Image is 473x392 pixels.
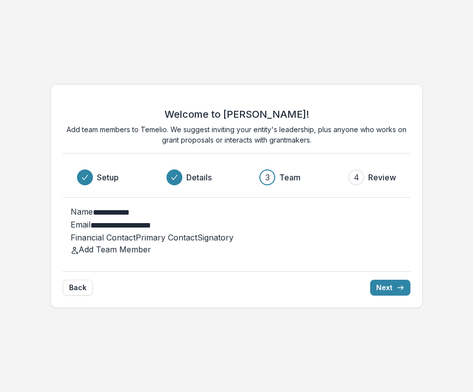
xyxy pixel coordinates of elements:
[136,233,197,242] span: Primary Contact
[71,233,136,242] span: Financial Contact
[197,233,234,242] span: Signatory
[63,124,410,145] p: Add team members to Temelio. We suggest inviting your entity's leadership, plus anyone who works ...
[370,280,410,296] button: Next
[279,171,301,183] h3: Team
[71,220,90,230] label: Email
[265,171,270,183] div: 3
[97,171,119,183] h3: Setup
[186,171,212,183] h3: Details
[354,171,359,183] div: 4
[71,243,151,255] button: Add Team Member
[77,169,396,185] div: Progress
[368,171,396,183] h3: Review
[71,207,93,217] label: Name
[63,280,93,296] button: Back
[164,108,309,120] h2: Welcome to [PERSON_NAME]!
